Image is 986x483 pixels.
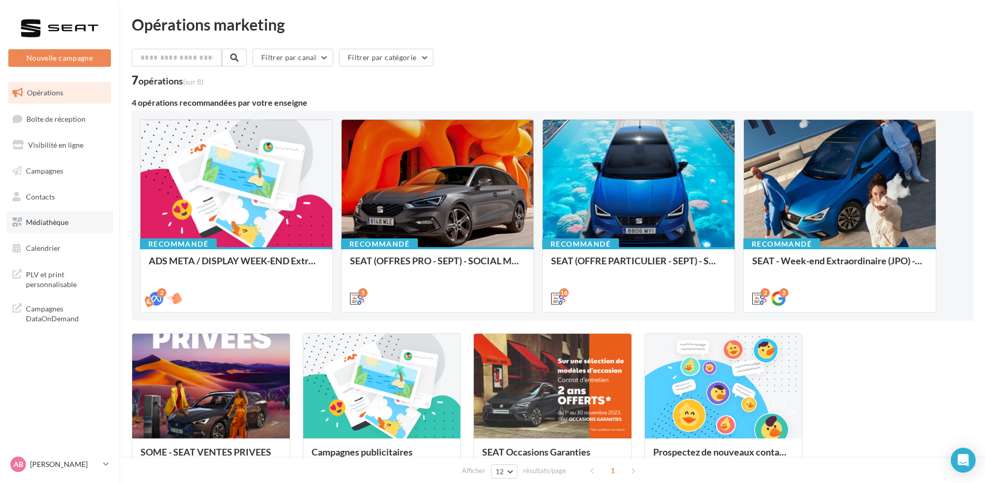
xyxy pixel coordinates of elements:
div: Recommandé [341,238,418,250]
button: Filtrer par catégorie [339,49,433,66]
div: 5 [358,288,368,297]
button: 12 [491,464,517,479]
div: SEAT Occasions Garanties [482,447,623,467]
div: Prospectez de nouveaux contacts [653,447,794,467]
div: 2 [779,288,788,297]
span: Boîte de réception [26,114,86,123]
p: [PERSON_NAME] [30,459,99,470]
a: Médiathèque [6,211,113,233]
div: opérations [138,76,203,86]
div: 7 [132,75,203,86]
span: Campagnes [26,166,63,175]
a: Contacts [6,186,113,208]
span: Calendrier [26,244,61,252]
a: Boîte de réception [6,108,113,130]
a: PLV et print personnalisable [6,263,113,294]
span: Afficher [462,466,485,476]
div: Recommandé [542,238,619,250]
a: Visibilité en ligne [6,134,113,156]
span: 12 [496,467,504,476]
a: Calendrier [6,237,113,259]
div: Recommandé [140,238,217,250]
span: PLV et print personnalisable [26,267,107,290]
a: Campagnes [6,160,113,182]
div: SEAT (OFFRES PRO - SEPT) - SOCIAL MEDIA [350,255,525,276]
div: 16 [559,288,569,297]
div: Recommandé [743,238,820,250]
span: Visibilité en ligne [28,140,83,149]
span: 1 [604,462,621,479]
span: AB [13,459,23,470]
div: SEAT (OFFRE PARTICULIER - SEPT) - SOCIAL MEDIA [551,255,726,276]
span: Contacts [26,192,55,201]
span: (sur 8) [183,77,203,86]
span: Médiathèque [26,218,68,226]
button: Nouvelle campagne [8,49,111,67]
span: Opérations [27,88,63,97]
div: ADS META / DISPLAY WEEK-END Extraordinaire (JPO) Septembre 2025 [149,255,324,276]
button: Filtrer par canal [252,49,333,66]
a: Campagnes DataOnDemand [6,297,113,328]
span: Campagnes DataOnDemand [26,302,107,324]
a: AB [PERSON_NAME] [8,454,111,474]
span: résultats/page [523,466,566,476]
div: 4 opérations recommandées par votre enseigne [132,98,974,107]
div: SEAT - Week-end Extraordinaire (JPO) - GENERIQUE SEPT / OCTOBRE [752,255,927,276]
div: 2 [157,288,166,297]
div: SOME - SEAT VENTES PRIVEES [140,447,281,467]
div: Open Intercom Messenger [951,448,976,473]
a: Opérations [6,82,113,104]
div: Campagnes publicitaires [312,447,453,467]
div: 2 [760,288,770,297]
div: Opérations marketing [132,17,974,32]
